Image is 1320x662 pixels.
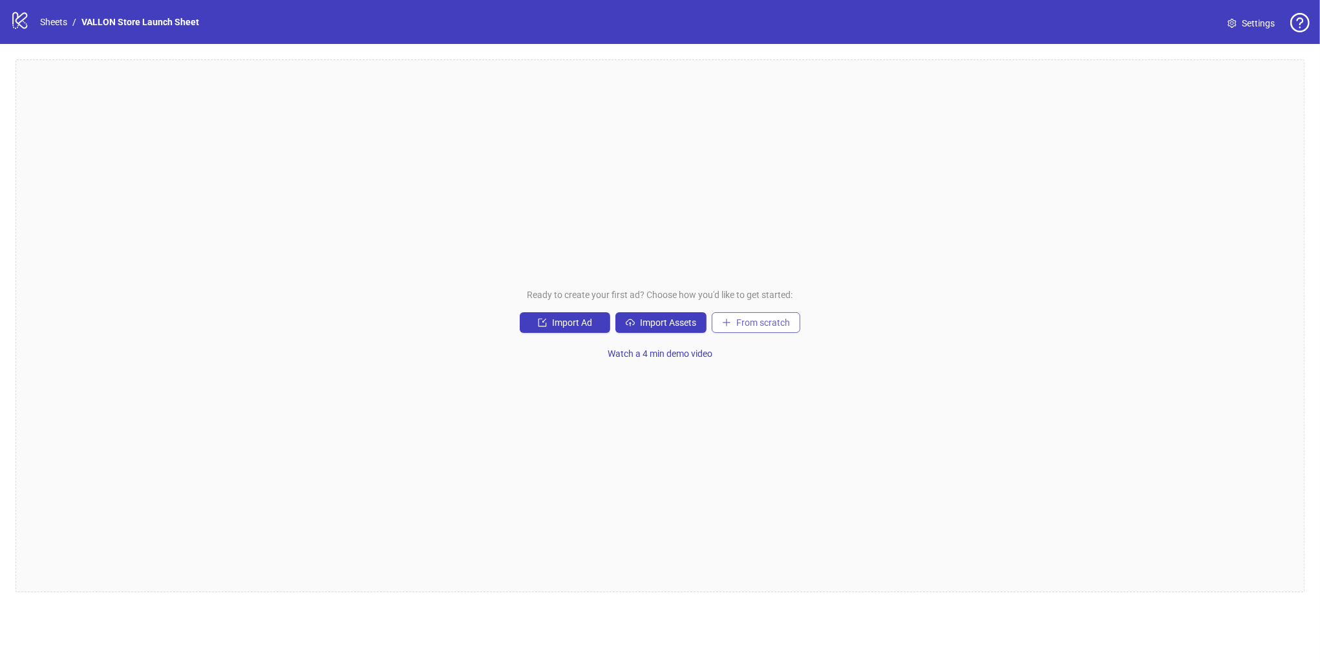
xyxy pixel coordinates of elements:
span: Import Ad [552,317,592,328]
button: Watch a 4 min demo video [597,343,723,364]
span: Settings [1242,16,1275,30]
button: Import Ad [520,312,610,333]
a: Sheets [37,15,70,29]
span: plus [722,318,731,327]
li: / [72,15,76,29]
a: Settings [1217,13,1285,34]
span: From scratch [736,317,790,328]
span: setting [1228,19,1237,28]
span: Watch a 4 min demo video [608,348,712,359]
span: import [538,318,547,327]
button: From scratch [712,312,800,333]
span: Ready to create your first ad? Choose how you'd like to get started: [527,288,793,302]
button: Import Assets [615,312,707,333]
a: VALLON Store Launch Sheet [79,15,202,29]
span: Import Assets [640,317,696,328]
span: question-circle [1290,13,1310,32]
span: cloud-upload [626,318,635,327]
